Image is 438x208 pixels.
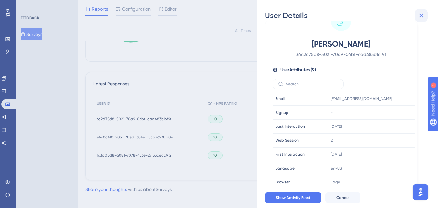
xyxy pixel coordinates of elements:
span: Need Help? [15,2,40,9]
span: - [331,110,333,115]
span: Web Session [276,138,299,143]
span: Show Activity Feed [276,195,310,200]
iframe: UserGuiding AI Assistant Launcher [411,182,430,202]
span: Edge [331,180,340,185]
span: 2 [331,138,333,143]
button: Show Activity Feed [265,192,321,203]
button: Cancel [325,192,360,203]
span: User Attributes ( 9 ) [280,66,316,74]
span: [PERSON_NAME] [284,39,398,49]
span: [EMAIL_ADDRESS][DOMAIN_NAME] [331,96,392,101]
span: Signup [276,110,288,115]
span: First Interaction [276,152,305,157]
time: [DATE] [331,152,342,157]
span: Cancel [336,195,349,200]
span: Last Interaction [276,124,305,129]
span: Browser [276,180,290,185]
span: # 6c2d75d8-5021-70a9-06bf-cad483b16f9f [284,50,398,58]
span: en-US [331,166,342,171]
div: User Details [265,10,430,21]
span: Email [276,96,285,101]
div: 1 [45,3,47,8]
span: Language [276,166,295,171]
input: Search [286,82,338,86]
time: [DATE] [331,124,342,129]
